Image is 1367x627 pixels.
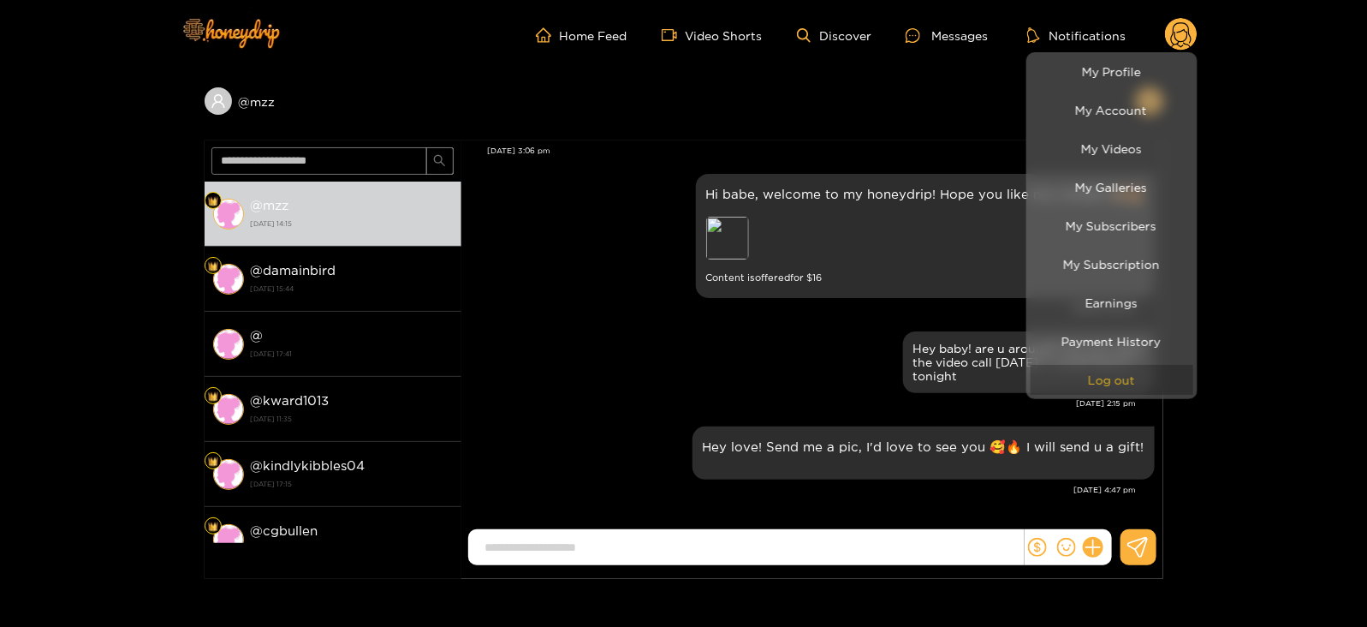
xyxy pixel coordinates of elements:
a: My Videos [1031,134,1193,164]
button: Log out [1031,365,1193,395]
a: My Subscription [1031,249,1193,279]
a: My Galleries [1031,172,1193,202]
a: My Profile [1031,57,1193,87]
a: Earnings [1031,288,1193,318]
a: My Subscribers [1031,211,1193,241]
a: Payment History [1031,326,1193,356]
a: My Account [1031,95,1193,125]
